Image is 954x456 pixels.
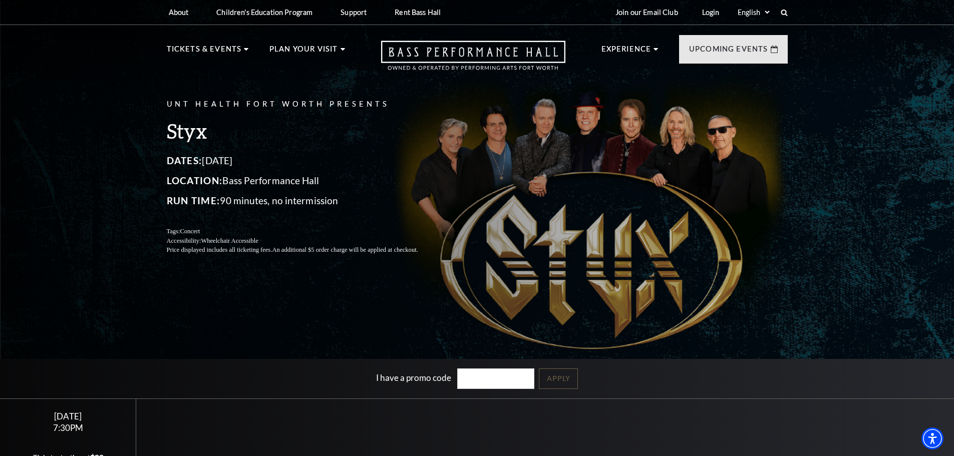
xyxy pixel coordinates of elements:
[167,236,442,246] p: Accessibility:
[12,411,124,421] div: [DATE]
[689,43,768,61] p: Upcoming Events
[167,175,223,186] span: Location:
[345,41,601,79] a: Open this option
[167,193,442,209] p: 90 minutes, no intermission
[167,195,220,206] span: Run Time:
[167,43,242,61] p: Tickets & Events
[201,237,258,244] span: Wheelchair Accessible
[167,98,442,111] p: UNT Health Fort Worth Presents
[216,8,312,17] p: Children's Education Program
[921,427,943,449] div: Accessibility Menu
[736,8,771,17] select: Select:
[167,245,442,255] p: Price displayed includes all ticketing fees.
[167,155,202,166] span: Dates:
[12,423,124,432] div: 7:30PM
[341,8,367,17] p: Support
[167,118,442,144] h3: Styx
[269,43,338,61] p: Plan Your Visit
[167,153,442,169] p: [DATE]
[601,43,652,61] p: Experience
[167,173,442,189] p: Bass Performance Hall
[395,8,441,17] p: Rent Bass Hall
[376,372,451,383] label: I have a promo code
[180,228,200,235] span: Concert
[167,227,442,236] p: Tags:
[272,246,418,253] span: An additional $5 order charge will be applied at checkout.
[169,8,189,17] p: About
